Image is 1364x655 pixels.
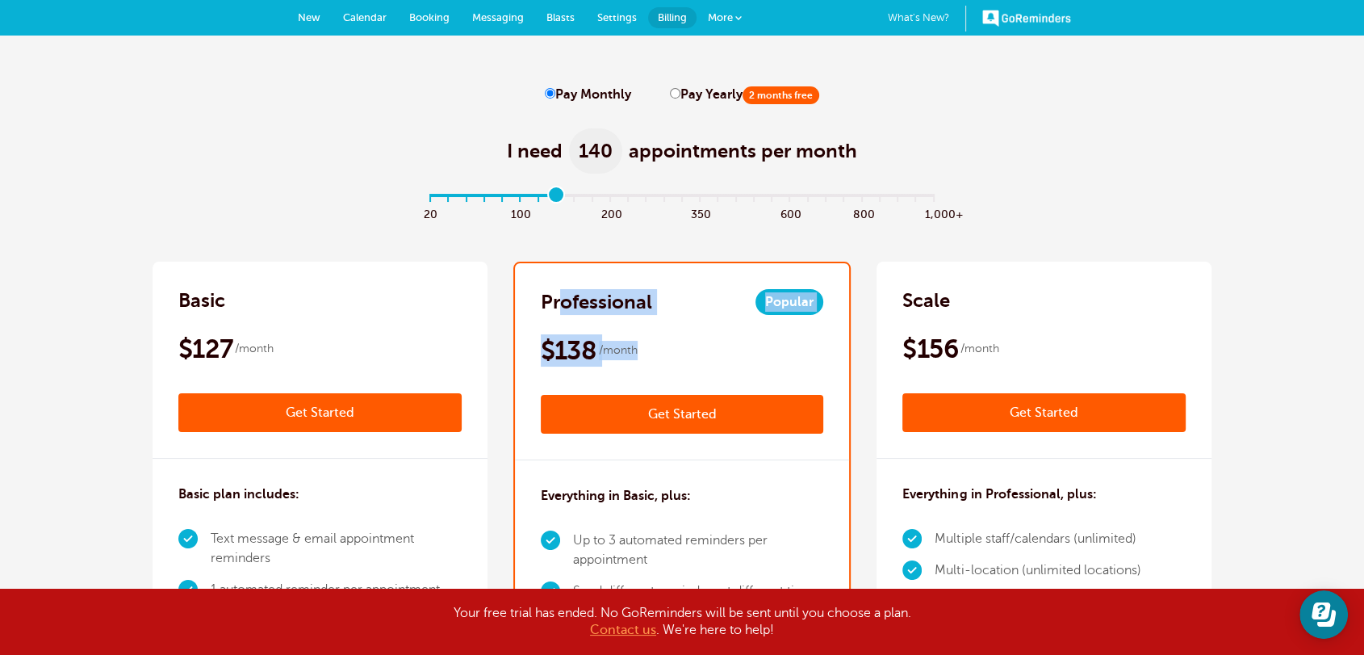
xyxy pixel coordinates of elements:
[960,339,999,359] span: /month
[178,485,299,504] h3: Basic plan includes:
[211,574,462,606] li: 1 automated reminder per appointment
[597,11,637,23] span: Settings
[541,289,652,315] h2: Professional
[780,204,798,222] span: 600
[902,485,1096,504] h3: Everything in Professional, plus:
[278,605,1086,639] div: Your free trial has ended. No GoReminders will be sent until you choose a plan. . We're here to h...
[648,7,697,28] a: Billing
[569,128,622,174] span: 140
[902,288,950,313] h2: Scale
[178,288,225,313] h2: Basic
[599,341,638,360] span: /month
[546,11,575,23] span: Blasts
[755,289,823,315] span: Popular
[573,576,824,607] li: Send different reminders at different times
[935,555,1140,586] li: Multi-location (unlimited locations)
[409,11,450,23] span: Booking
[743,86,819,104] span: 2 months free
[541,486,691,506] h3: Everything in Basic, plus:
[573,525,824,576] li: Up to 3 automated reminders per appointment
[343,11,387,23] span: Calendar
[658,11,687,23] span: Billing
[670,88,680,99] input: Pay Yearly2 months free
[545,87,631,103] label: Pay Monthly
[545,88,555,99] input: Pay Monthly
[601,204,619,222] span: 200
[629,138,857,164] span: appointments per month
[541,334,596,367] span: $138
[507,138,563,164] span: I need
[211,523,462,574] li: Text message & email appointment reminders
[235,339,274,359] span: /month
[511,204,529,222] span: 100
[1299,590,1348,639] iframe: Resource center
[178,393,462,432] a: Get Started
[421,204,439,222] span: 20
[541,395,824,434] a: Get Started
[902,393,1186,432] a: Get Started
[902,333,957,365] span: $156
[691,204,709,222] span: 350
[298,11,320,23] span: New
[472,11,524,23] span: Messaging
[708,11,733,23] span: More
[590,623,656,637] a: Contact us
[852,204,870,222] span: 800
[178,333,232,365] span: $127
[670,87,819,103] label: Pay Yearly
[924,204,942,222] span: 1,000+
[935,523,1140,555] li: Multiple staff/calendars (unlimited)
[888,6,966,31] a: What's New?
